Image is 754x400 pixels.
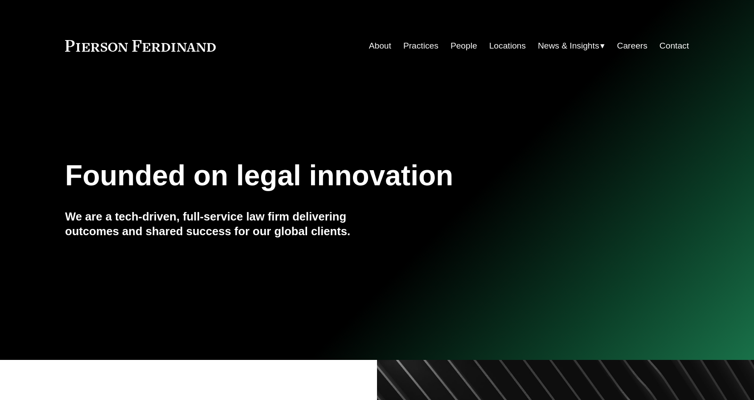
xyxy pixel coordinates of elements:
a: Careers [617,37,647,54]
a: Practices [403,37,438,54]
a: About [369,37,391,54]
span: News & Insights [538,38,599,54]
a: People [451,37,477,54]
h4: We are a tech-driven, full-service law firm delivering outcomes and shared success for our global... [65,209,377,238]
a: folder dropdown [538,37,605,54]
h1: Founded on legal innovation [65,159,585,192]
a: Contact [660,37,689,54]
a: Locations [489,37,526,54]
